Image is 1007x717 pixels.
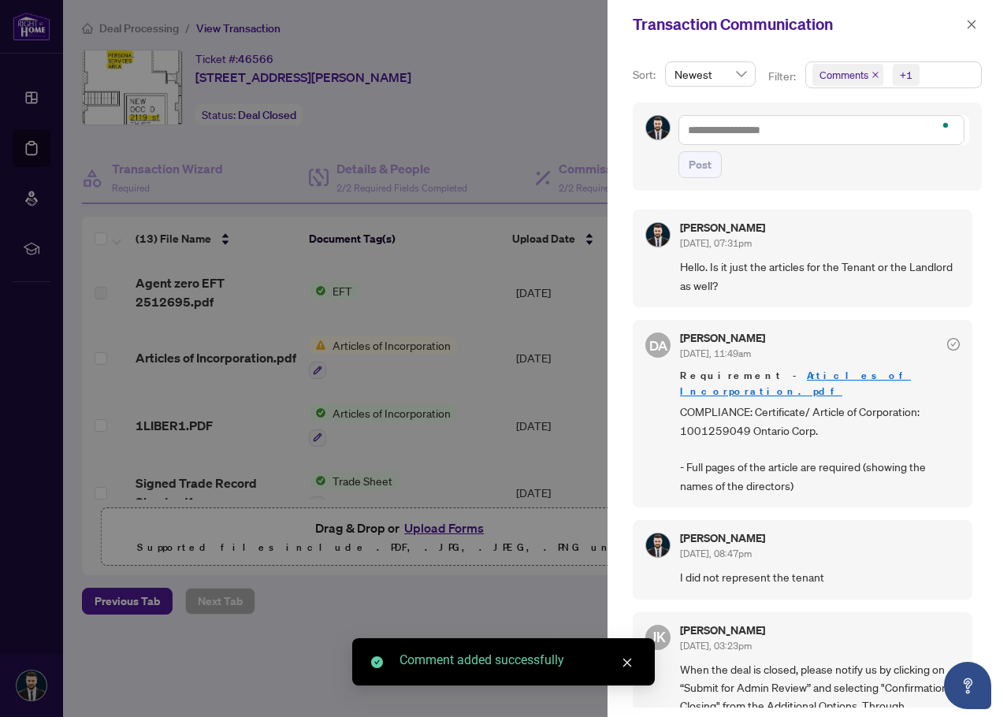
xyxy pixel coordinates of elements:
[680,332,765,344] h5: [PERSON_NAME]
[651,626,666,648] span: JK
[680,403,960,495] span: COMPLIANCE: Certificate/ Article of Corporation: 1001259049 Ontario Corp. - Full pages of the art...
[633,13,961,36] div: Transaction Communication
[678,115,964,145] textarea: To enrich screen reader interactions, please activate Accessibility in Grammarly extension settings
[947,338,960,351] span: check-circle
[680,568,960,586] span: I did not represent the tenant
[900,67,912,83] div: +1
[646,533,670,557] img: Profile Icon
[680,222,765,233] h5: [PERSON_NAME]
[680,347,751,359] span: [DATE], 11:49am
[619,654,636,671] a: Close
[399,651,636,670] div: Comment added successfully
[680,533,765,544] h5: [PERSON_NAME]
[371,656,383,668] span: check-circle
[622,657,633,668] span: close
[680,640,752,652] span: [DATE], 03:23pm
[871,71,879,79] span: close
[646,116,670,139] img: Profile Icon
[680,258,960,295] span: Hello. Is it just the articles for the Tenant or the Landlord as well?
[768,68,798,85] p: Filter:
[646,223,670,247] img: Profile Icon
[680,625,765,636] h5: [PERSON_NAME]
[674,62,746,86] span: Newest
[819,67,868,83] span: Comments
[680,548,752,559] span: [DATE], 08:47pm
[966,19,977,30] span: close
[812,64,883,86] span: Comments
[680,368,960,399] span: Requirement -
[944,662,991,709] button: Open asap
[648,335,667,356] span: DA
[633,66,659,84] p: Sort:
[680,237,752,249] span: [DATE], 07:31pm
[678,151,722,178] button: Post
